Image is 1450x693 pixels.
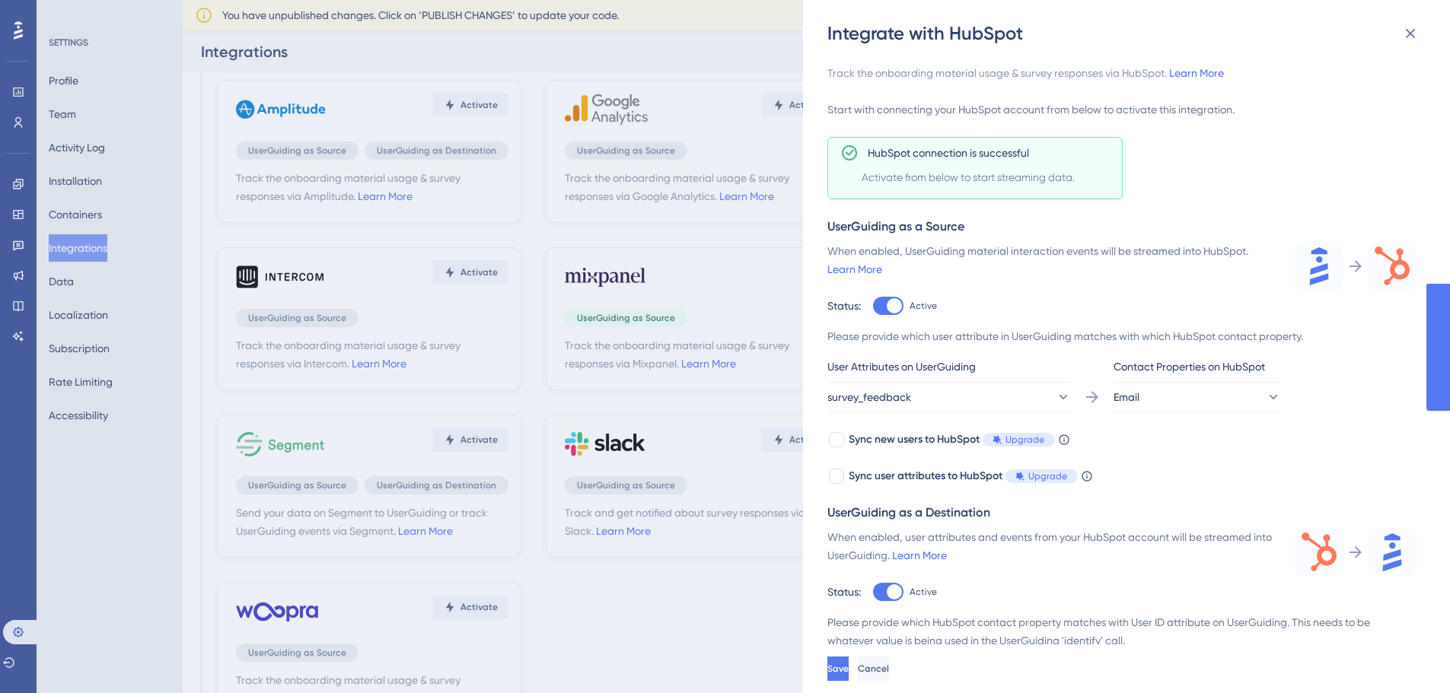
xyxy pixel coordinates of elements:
[827,504,1417,522] div: UserGuiding as a Destination
[1028,470,1067,482] span: Upgrade
[827,358,976,376] span: User Attributes on UserGuiding
[849,431,1055,449] div: Sync new users to HubSpot
[910,300,937,312] span: Active
[827,218,1417,236] div: UserGuiding as a Source
[1114,358,1265,376] span: Contact Properties on HubSpot
[868,144,1029,162] span: HubSpot connection is successful
[858,656,889,681] button: Cancel
[827,613,1417,650] div: Please provide which HubSpot contact property matches with User ID attribute on UserGuiding. This...
[1114,382,1281,412] button: Email
[849,467,1078,485] div: Sync user attributes to HubSpot
[827,242,1276,278] div: When enabled, UserGuiding material interaction events will be streamed into HubSpot.
[910,586,937,598] span: Active
[862,168,1116,186] span: Activate from below to start streaming data.
[827,663,849,675] span: Save
[1114,388,1139,406] span: Email
[858,663,889,675] span: Cancel
[827,64,1417,82] div: Track the onboarding material usage & survey responses via HubSpot.
[1386,633,1432,679] iframe: UserGuiding AI Assistant Launcher
[827,327,1417,345] div: Please provide which user attribute in UserGuiding matches with which HubSpot contact property.
[827,382,1071,412] button: survey_feedback
[827,263,882,275] a: Learn More
[827,656,849,681] button: Save
[1005,434,1044,446] span: Upgrade
[1169,67,1224,79] a: Learn More
[827,21,1429,46] div: Integrate with HubSpot
[827,388,911,406] span: survey_feedback
[827,583,861,601] div: Status:
[892,549,947,561] a: Learn More
[827,100,1417,119] div: Start with connecting your HubSpot account from below to activate this integration.
[827,297,861,315] div: Status:
[827,528,1276,564] div: When enabled, user attributes and events from your HubSpot account will be streamed into UserGuid...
